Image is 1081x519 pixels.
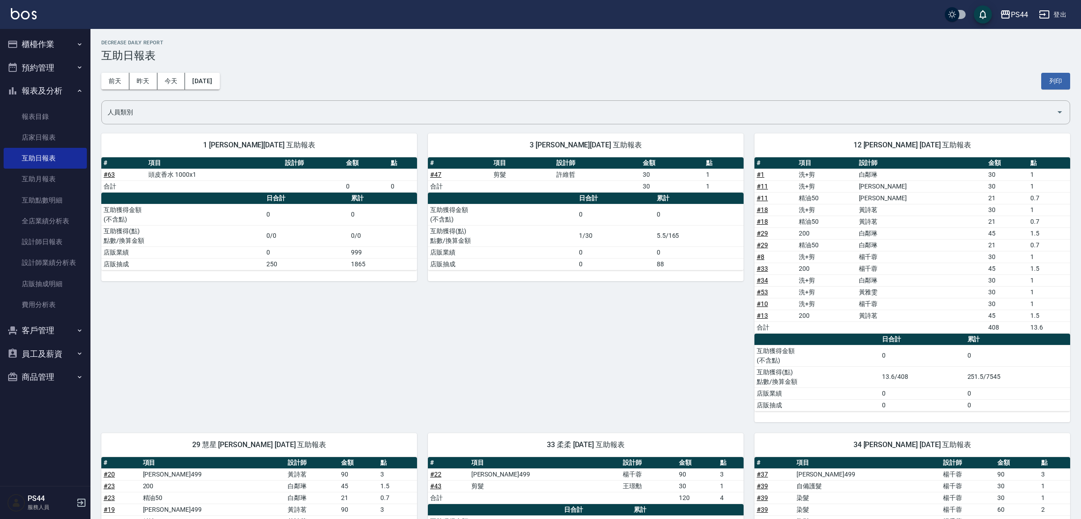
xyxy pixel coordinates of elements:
button: 員工及薪資 [4,342,87,366]
a: #18 [757,218,768,225]
td: 4 [718,492,744,504]
button: 報表及分析 [4,79,87,103]
table: a dense table [754,334,1070,411]
table: a dense table [754,157,1070,334]
td: 90 [677,468,718,480]
td: 黃雅雯 [857,286,986,298]
a: 設計師業績分析表 [4,252,87,273]
a: #29 [757,230,768,237]
a: 全店業績分析表 [4,211,87,231]
td: 30 [986,298,1028,310]
td: 合計 [428,180,491,192]
td: 0 [349,204,417,225]
td: 1 [1028,180,1070,192]
td: 染髮 [794,504,941,515]
a: #23 [104,494,115,501]
td: 30 [986,274,1028,286]
a: 設計師日報表 [4,231,87,252]
td: 洗+剪 [797,298,856,310]
a: #20 [104,471,115,478]
a: #47 [430,171,441,178]
td: 互助獲得金額 (不含點) [754,345,880,366]
td: 30 [995,480,1039,492]
th: 金額 [677,457,718,469]
td: 0.7 [1028,216,1070,227]
th: 金額 [995,457,1039,469]
td: 0 [577,258,654,270]
th: 點 [1028,157,1070,169]
th: 設計師 [621,457,677,469]
td: 30 [986,204,1028,216]
td: 1 [1028,204,1070,216]
td: 200 [797,310,856,321]
td: 1 [1028,251,1070,263]
td: 13.6/408 [880,366,965,387]
td: 3 [718,468,744,480]
td: 5.5/165 [654,225,744,246]
td: 30 [986,169,1028,180]
button: 商品管理 [4,365,87,389]
td: 1.5 [378,480,417,492]
td: 楊千蓉 [857,298,986,310]
td: 洗+剪 [797,204,856,216]
td: [PERSON_NAME]499 [141,468,285,480]
td: 自備護髮 [794,480,941,492]
td: 88 [654,258,744,270]
td: 王璟勳 [621,480,677,492]
button: PS44 [996,5,1032,24]
th: 項目 [794,457,941,469]
td: [PERSON_NAME] [857,192,986,204]
td: 45 [986,263,1028,274]
td: 0 [880,387,965,399]
a: #23 [104,482,115,490]
th: 金額 [344,157,389,169]
td: 剪髮 [491,169,555,180]
a: 店販抽成明細 [4,274,87,294]
h3: 互助日報表 [101,49,1070,62]
td: 250 [264,258,349,270]
td: 0 [880,345,965,366]
td: 店販抽成 [101,258,264,270]
td: 洗+剪 [797,286,856,298]
span: 33 柔柔 [DATE] 互助報表 [439,440,733,449]
th: 設計師 [857,157,986,169]
a: #1 [757,171,764,178]
img: Logo [11,8,37,19]
td: 互助獲得金額 (不含點) [428,204,577,225]
a: #22 [430,471,441,478]
td: 互助獲得金額 (不含點) [101,204,264,225]
button: 列印 [1041,73,1070,90]
a: #29 [757,241,768,249]
td: 200 [797,263,856,274]
td: 合計 [428,492,469,504]
a: 報表目錄 [4,106,87,127]
button: save [974,5,992,24]
td: 合計 [754,321,797,333]
button: 登出 [1035,6,1070,23]
td: 0 [389,180,417,192]
td: 洗+剪 [797,169,856,180]
td: 店販業績 [101,246,264,258]
td: 洗+剪 [797,274,856,286]
td: 頭皮香水 1000x1 [146,169,283,180]
td: 0.7 [378,492,417,504]
td: 染髮 [794,492,941,504]
td: 60 [995,504,1039,515]
td: 白鄰琳 [857,239,986,251]
span: 12 [PERSON_NAME] [DATE] 互助報表 [765,141,1059,150]
button: 櫃檯作業 [4,33,87,56]
td: 45 [986,227,1028,239]
button: 前天 [101,73,129,90]
td: 0/0 [264,225,349,246]
td: 21 [986,239,1028,251]
td: [PERSON_NAME]499 [141,504,285,515]
span: 3 [PERSON_NAME][DATE] 互助報表 [439,141,733,150]
td: 3 [1039,468,1070,480]
th: 日合計 [562,504,631,516]
th: 點 [378,457,417,469]
td: 90 [339,468,378,480]
td: 1865 [349,258,417,270]
a: #8 [757,253,764,260]
td: 21 [986,216,1028,227]
th: 日合計 [577,193,654,204]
